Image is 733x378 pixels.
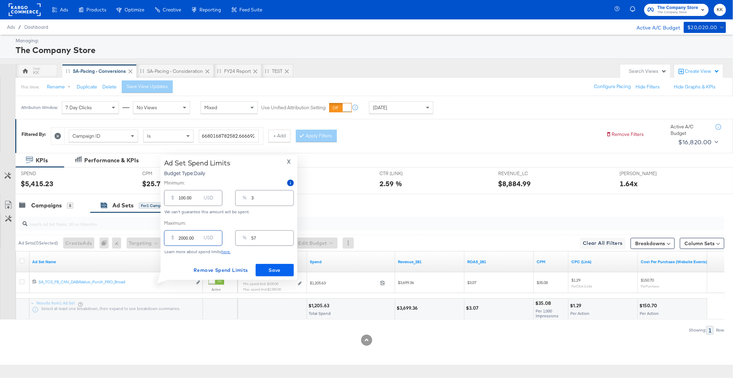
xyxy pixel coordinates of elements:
div: $3.07 [466,305,480,311]
span: $1.29 [571,277,580,283]
sub: Per Click (Link) [571,284,592,288]
button: Clear All Filters [580,238,625,249]
button: The Company StoreThe Company Store [644,4,709,16]
div: Filtered By: [22,131,46,138]
span: Creative [163,7,181,12]
span: $3,699.36 [398,280,414,285]
a: Revenue_281 [398,259,462,265]
div: The Company Store [16,44,724,56]
span: Optimize [125,7,144,12]
div: $8,884.99 [498,179,531,189]
a: Dashboard [24,24,48,30]
span: [PERSON_NAME] [620,170,672,177]
button: Duplicate [77,84,97,90]
div: Drag to reorder tab [140,69,144,73]
div: $1.29 [570,302,583,309]
span: Campaign ID [73,133,100,139]
button: Remove Spend Limits [191,264,251,276]
div: This View: [21,84,39,90]
span: 7 Day Clicks [66,104,92,111]
a: SA_TCS_FB_CNV_DABAValue_Purch_PRO_Broad [39,279,192,286]
sub: Max. spend limit : $2,900.00 [243,287,281,291]
span: Per 1,000 Impressions [536,308,559,318]
button: Rename [42,81,78,93]
div: Managing: [16,37,724,44]
a: The total amount spent to date. [310,259,392,265]
span: $35.08 [537,280,548,285]
span: Per Action [570,311,589,316]
div: 2.59 % [380,179,402,189]
div: $ [169,193,177,206]
span: / [15,24,24,30]
span: Clear All Filters [583,239,623,248]
label: Use Unified Attribution Setting: [261,104,326,111]
div: 0 [100,238,112,249]
div: Active A/C Budget [629,22,680,32]
div: TEST [272,68,282,75]
div: Drag to reorder tab [265,69,269,73]
div: $150.70 [639,302,659,309]
div: $16,820.00 [678,137,712,147]
div: KK [33,69,40,76]
span: Ads [60,7,68,12]
button: $20,020.00 [684,22,726,33]
input: Enter a search term [199,130,259,143]
div: Create View [685,68,719,75]
div: $5,415.23 [21,179,53,189]
div: Drag to reorder tab [217,69,221,73]
span: Ads [7,24,15,30]
div: FY24 Report [224,68,251,75]
div: $ [169,233,177,246]
div: 1.64x [620,179,638,189]
div: Performance & KPIs [84,156,139,164]
span: Products [86,7,106,12]
div: Drag to reorder tab [66,69,70,73]
div: USD [201,233,216,246]
span: The Company Store [657,10,698,15]
div: Row [716,328,724,333]
div: Ad Sets [112,201,134,209]
span: Is [147,133,151,139]
span: Per Action [640,311,659,316]
div: Showing: [689,328,706,333]
span: No Views [137,104,157,111]
span: Remove Spend Limits [194,266,248,275]
span: Total Spend [309,311,331,316]
button: Breakdowns [631,238,675,249]
a: here. [221,249,231,254]
div: Search Views [629,68,667,75]
button: Save [256,264,294,276]
button: Delete [102,84,117,90]
button: Hide Graphs & KPIs [674,84,716,90]
div: % [240,233,249,246]
div: SA_TCS_FB_CNV_DABAValue_Purch_PRO_Broad [39,279,192,285]
div: $25.78 [142,179,165,189]
div: SA-Pacing - Conversions [73,68,126,75]
span: Reporting [199,7,221,12]
span: CTR (LINK) [380,170,432,177]
button: Hide Filters [636,84,660,90]
sub: Min. spend limit: $100.00 [243,282,278,286]
a: The average cost you've paid to have 1,000 impressions of your ad. [537,259,566,265]
button: KK [714,4,726,16]
div: $1,205.63 [308,302,331,309]
span: [DATE] [373,104,387,111]
button: Remove Filters [606,131,644,138]
div: Ad Set Spend Limits [164,159,230,167]
div: Attribution Window: [21,105,58,110]
a: The average cost for each purchase tracked by your Custom Audience pixel on your website after pe... [641,259,707,265]
button: $16,820.00 [675,137,720,148]
button: Column Sets [680,238,724,249]
span: KK [717,6,723,14]
span: $150.70 [641,277,654,283]
button: Configure Pacing [589,80,636,93]
div: $35.08 [535,300,553,307]
div: for 1 Campaign [139,203,171,209]
span: $1,205.63 [310,280,377,285]
p: Budget Type: Daily [164,170,230,177]
div: $3,699.36 [397,305,420,311]
div: SA-Pacing - Consideration [147,68,203,75]
div: KPIs [36,156,48,164]
div: Campaigns [31,201,62,209]
span: $3.07 [467,280,476,285]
